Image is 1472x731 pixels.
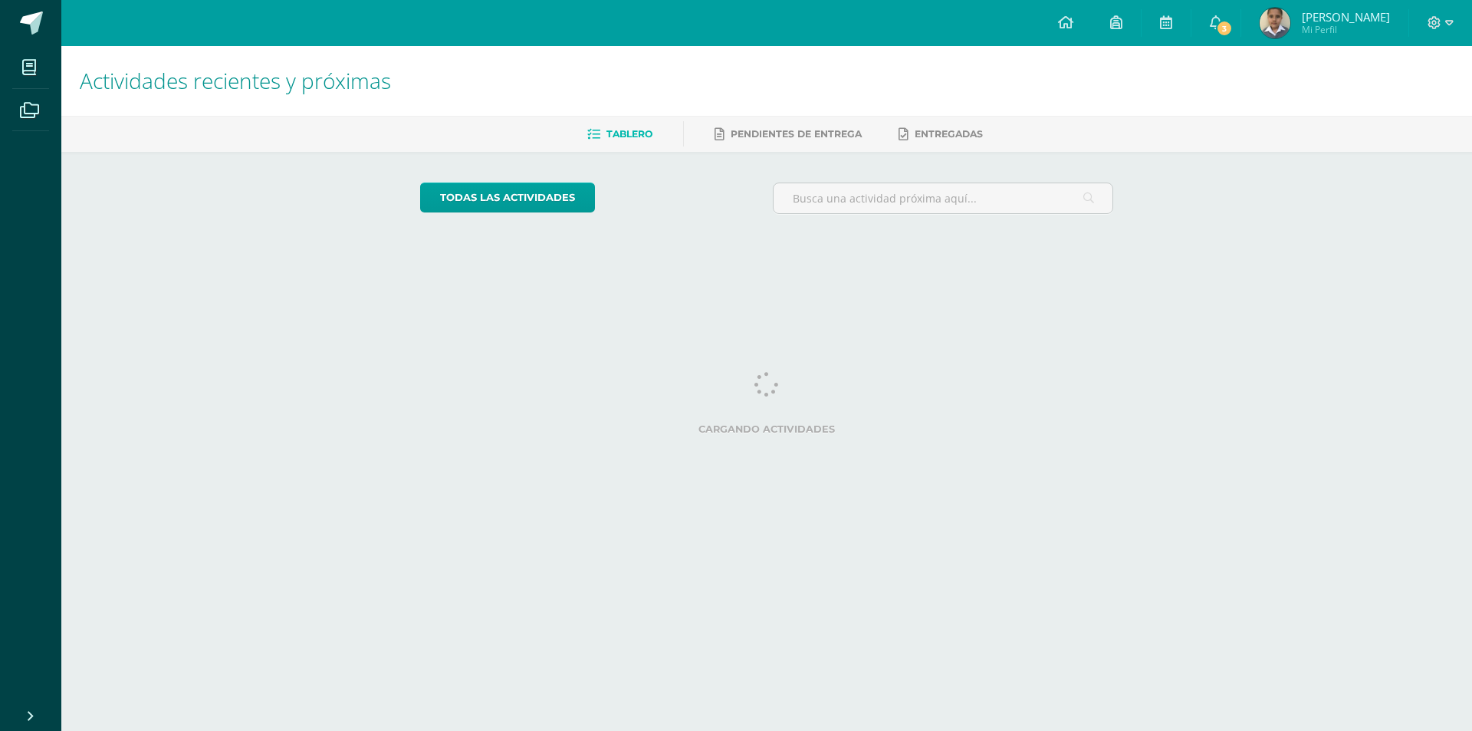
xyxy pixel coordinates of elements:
span: Tablero [606,128,652,140]
label: Cargando actividades [420,423,1114,435]
a: Tablero [587,122,652,147]
input: Busca una actividad próxima aquí... [774,183,1113,213]
a: Pendientes de entrega [715,122,862,147]
img: 193c62e8dc14977076698c9988c57c15.png [1260,8,1290,38]
span: [PERSON_NAME] [1302,9,1390,25]
span: Entregadas [915,128,983,140]
span: 3 [1216,20,1233,37]
a: todas las Actividades [420,183,595,212]
a: Entregadas [899,122,983,147]
span: Pendientes de entrega [731,128,862,140]
span: Mi Perfil [1302,23,1390,36]
span: Actividades recientes y próximas [80,66,391,95]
